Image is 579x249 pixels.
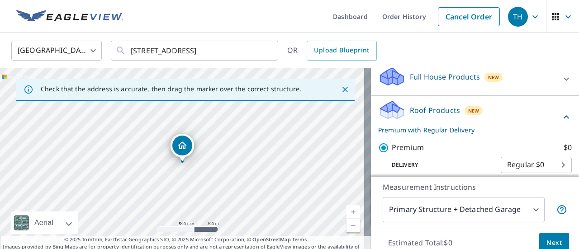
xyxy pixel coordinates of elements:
div: Regular $0 [501,152,572,178]
div: OR [287,41,377,61]
p: Premium [392,142,424,153]
a: OpenStreetMap [252,236,290,243]
div: Dropped pin, building 1, Residential property, 802 W Woodridge St Springfield, MO 65803 [171,134,194,162]
p: Full House Products [410,71,480,82]
div: [GEOGRAPHIC_DATA] [11,38,102,63]
a: Current Level 16, Zoom Out [346,219,360,232]
a: Terms [292,236,307,243]
span: © 2025 TomTom, Earthstar Geographics SIO, © 2025 Microsoft Corporation, © [64,236,307,244]
span: New [468,107,479,114]
img: EV Logo [16,10,123,23]
button: Close [339,84,351,95]
div: Full House ProductsNew [378,66,572,92]
a: Current Level 16, Zoom In [346,205,360,219]
p: Measurement Instructions [383,182,567,193]
div: Aerial [32,211,56,234]
a: Cancel Order [438,7,500,26]
span: Upload Blueprint [314,45,369,56]
span: Your report will include the primary structure and a detached garage if one exists. [556,204,567,215]
div: Primary Structure + Detached Garage [383,197,545,222]
p: Delivery [378,161,501,169]
p: $0 [564,142,572,153]
p: Check that the address is accurate, then drag the marker over the correct structure. [41,85,301,93]
div: Aerial [11,211,78,234]
a: Upload Blueprint [307,41,376,61]
p: Roof Products [410,105,460,116]
span: Next [546,237,562,249]
span: New [488,74,499,81]
input: Search by address or latitude-longitude [131,38,260,63]
p: Premium with Regular Delivery [378,125,561,135]
div: TH [508,7,528,27]
div: Roof ProductsNewPremium with Regular Delivery [378,99,572,135]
